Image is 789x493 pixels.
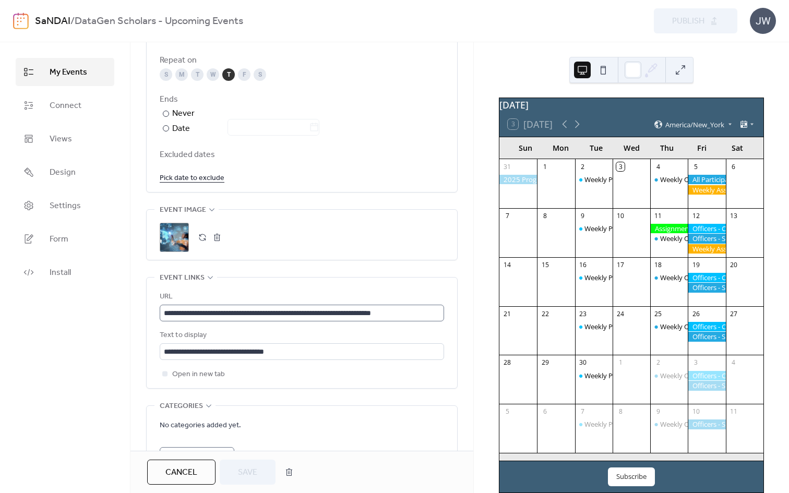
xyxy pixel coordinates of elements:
[70,11,75,31] b: /
[578,260,587,269] div: 16
[584,273,666,282] div: Weekly Program Meetings
[75,11,243,31] b: DataGen Scholars - Upcoming Events
[207,68,219,81] div: W
[616,309,625,318] div: 24
[575,322,613,331] div: Weekly Program Meetings
[160,204,206,217] span: Event image
[650,224,688,233] div: Assignment Due: Refined LinkedIn Account
[750,8,776,34] div: JW
[50,66,87,79] span: My Events
[688,244,725,254] div: Weekly Assignment: Podcast Rating
[579,137,614,159] div: Tue
[691,407,700,416] div: 10
[503,162,512,171] div: 31
[575,224,613,233] div: Weekly Program Meetings
[578,358,587,367] div: 30
[688,371,725,380] div: Officers - Complete Set 4 (Gen AI Tool Market Research Micro-job)
[654,211,663,220] div: 11
[616,407,625,416] div: 8
[35,11,70,31] a: SaNDAI
[172,107,195,120] div: Never
[616,358,625,367] div: 1
[16,225,114,253] a: Form
[660,234,723,243] div: Weekly Office Hours
[650,273,688,282] div: Weekly Office Hours
[650,419,688,429] div: Weekly Office Hours
[654,162,663,171] div: 4
[541,260,549,269] div: 15
[729,162,738,171] div: 6
[575,371,613,380] div: Weekly Program Meetings
[543,137,579,159] div: Mon
[688,175,725,184] div: All Participants - Complete Program Assessment Exam
[720,137,755,159] div: Sat
[499,175,537,184] div: 2025 Program Enrollment Period
[691,162,700,171] div: 5
[691,260,700,269] div: 19
[541,358,549,367] div: 29
[729,358,738,367] div: 4
[50,267,71,279] span: Install
[147,460,216,485] button: Cancel
[691,358,700,367] div: 3
[16,125,114,153] a: Views
[541,309,549,318] div: 22
[541,162,549,171] div: 1
[503,211,512,220] div: 7
[575,175,613,184] div: Weekly Program Meetings
[503,309,512,318] div: 21
[160,447,234,466] button: Add Category
[608,467,655,486] button: Subscribe
[499,98,763,112] div: [DATE]
[175,68,188,81] div: M
[222,68,235,81] div: T
[650,234,688,243] div: Weekly Office Hours
[578,407,587,416] div: 7
[191,68,204,81] div: T
[575,273,613,282] div: Weekly Program Meetings
[688,273,725,282] div: Officers - Complete Set 2 (Gen AI Tool Market Research Micro-job)
[691,211,700,220] div: 12
[660,175,723,184] div: Weekly Office Hours
[665,121,724,128] span: America/New_York
[16,58,114,86] a: My Events
[160,400,203,413] span: Categories
[660,273,723,282] div: Weekly Office Hours
[50,233,68,246] span: Form
[172,368,225,381] span: Open in new tab
[584,371,666,380] div: Weekly Program Meetings
[584,224,666,233] div: Weekly Program Meetings
[660,322,723,331] div: Weekly Office Hours
[50,133,72,146] span: Views
[503,260,512,269] div: 14
[160,419,241,432] span: No categories added yet.
[688,381,725,390] div: Officers - Submit Weekly Time Sheet
[691,309,700,318] div: 26
[688,224,725,233] div: Officers - Complete Set 1 (Gen AI Tool Market Research Micro-job)
[13,13,29,29] img: logo
[650,175,688,184] div: Weekly Office Hours
[660,371,723,380] div: Weekly Office Hours
[16,191,114,220] a: Settings
[729,309,738,318] div: 27
[160,223,189,252] div: ;
[688,322,725,331] div: Officers - Complete Set 3 (Gen AI Tool Market Research Micro-job)
[616,162,625,171] div: 3
[654,309,663,318] div: 25
[729,260,738,269] div: 20
[503,407,512,416] div: 5
[688,332,725,341] div: Officers - Submit Weekly Time Sheet
[578,211,587,220] div: 9
[578,309,587,318] div: 23
[729,211,738,220] div: 13
[654,358,663,367] div: 2
[160,172,224,185] span: Pick date to exclude
[584,419,666,429] div: Weekly Program Meetings
[160,291,442,303] div: URL
[160,68,172,81] div: S
[660,419,723,429] div: Weekly Office Hours
[614,137,649,159] div: Wed
[650,371,688,380] div: Weekly Office Hours
[616,211,625,220] div: 10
